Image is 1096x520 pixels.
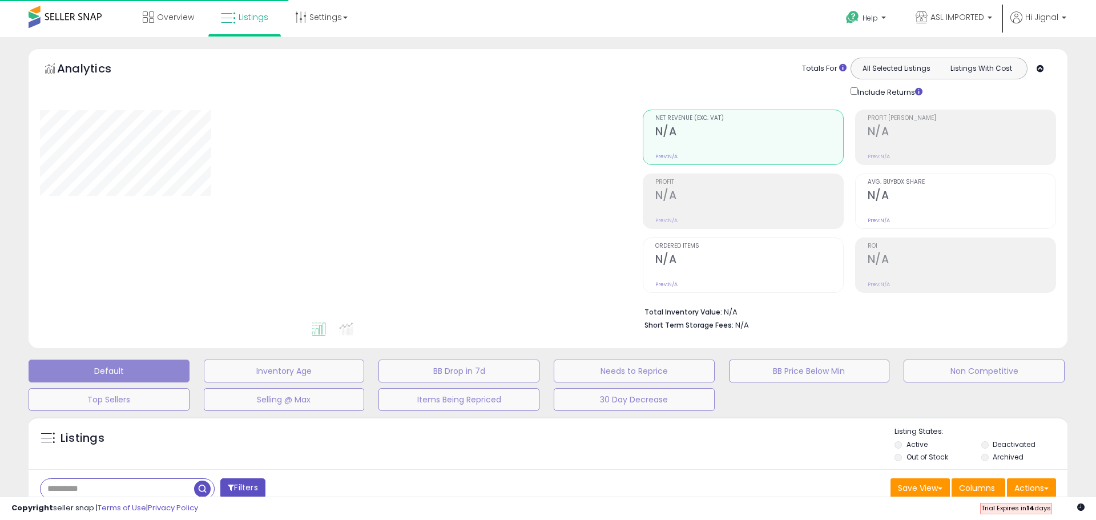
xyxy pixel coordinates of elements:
h2: N/A [868,253,1055,268]
div: seller snap | | [11,503,198,514]
small: Prev: N/A [655,281,678,288]
button: Inventory Age [204,360,365,382]
button: Top Sellers [29,388,190,411]
a: Help [837,2,897,37]
span: Profit [PERSON_NAME] [868,115,1055,122]
span: N/A [735,320,749,330]
h2: N/A [655,189,843,204]
h2: N/A [868,125,1055,140]
span: Net Revenue (Exc. VAT) [655,115,843,122]
span: Overview [157,11,194,23]
div: Totals For [802,63,847,74]
span: Hi Jignal [1025,11,1058,23]
h5: Analytics [57,61,134,79]
i: Get Help [845,10,860,25]
small: Prev: N/A [655,217,678,224]
button: Needs to Reprice [554,360,715,382]
li: N/A [644,304,1047,318]
h2: N/A [655,125,843,140]
span: Avg. Buybox Share [868,179,1055,186]
button: BB Drop in 7d [378,360,539,382]
button: Non Competitive [904,360,1065,382]
b: Total Inventory Value: [644,307,722,317]
button: Items Being Repriced [378,388,539,411]
button: BB Price Below Min [729,360,890,382]
button: 30 Day Decrease [554,388,715,411]
span: Help [863,13,878,23]
span: Profit [655,179,843,186]
small: Prev: N/A [868,281,890,288]
h2: N/A [868,189,1055,204]
h2: N/A [655,253,843,268]
button: Selling @ Max [204,388,365,411]
small: Prev: N/A [868,217,890,224]
button: All Selected Listings [854,61,939,76]
small: Prev: N/A [655,153,678,160]
span: ASL IMPORTED [930,11,984,23]
span: ROI [868,243,1055,249]
span: Ordered Items [655,243,843,249]
div: Include Returns [842,85,936,98]
button: Listings With Cost [938,61,1024,76]
small: Prev: N/A [868,153,890,160]
button: Default [29,360,190,382]
strong: Copyright [11,502,53,513]
span: Listings [239,11,268,23]
a: Hi Jignal [1010,11,1066,37]
b: Short Term Storage Fees: [644,320,734,330]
